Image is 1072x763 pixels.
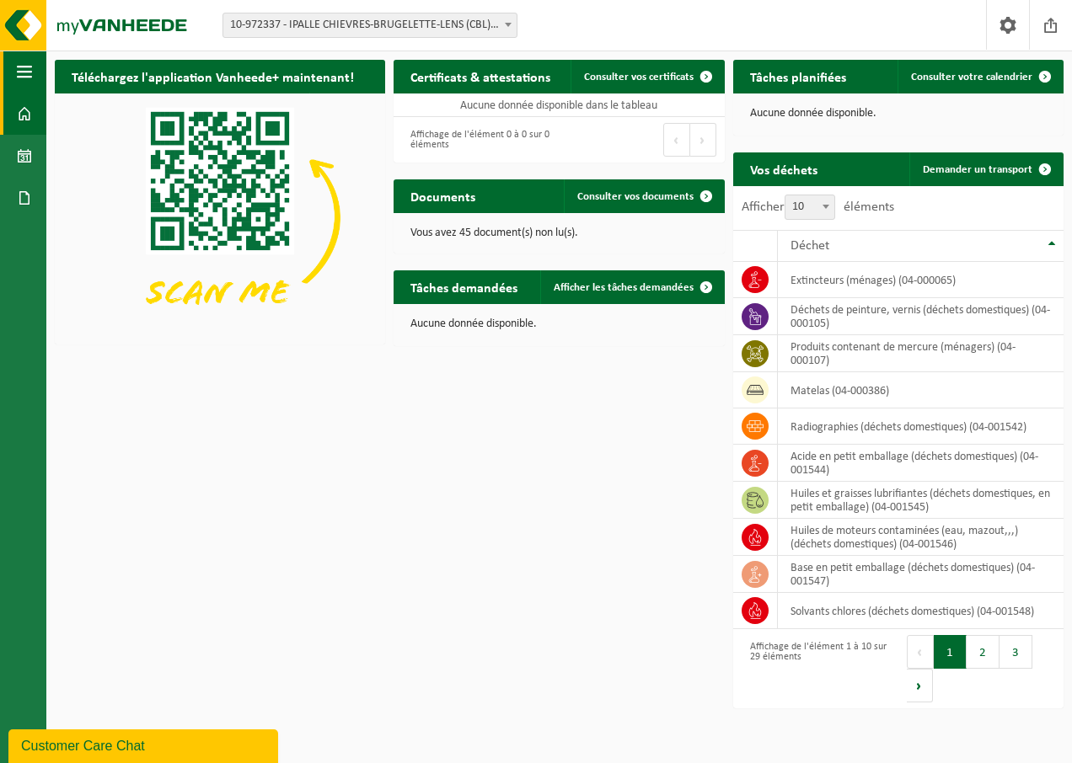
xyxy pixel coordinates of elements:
[540,270,723,304] a: Afficher les tâches demandées
[394,179,492,212] h2: Documents
[577,191,694,202] span: Consulter vos documents
[909,152,1062,186] a: Demander un transport
[8,726,281,763] iframe: chat widget
[410,227,707,239] p: Vous avez 45 document(s) non lu(s).
[564,179,723,213] a: Consulter vos documents
[394,270,534,303] h2: Tâches demandées
[778,482,1064,519] td: huiles et graisses lubrifiantes (déchets domestiques, en petit emballage) (04-001545)
[778,519,1064,556] td: huiles de moteurs contaminées (eau, mazout,,,) (déchets domestiques) (04-001546)
[55,93,385,341] img: Download de VHEPlus App
[690,123,716,157] button: Next
[733,60,863,93] h2: Tâches planifiées
[785,195,835,220] span: 10
[778,593,1064,629] td: solvants chlores (déchets domestiques) (04-001548)
[571,60,723,93] a: Consulter vos certificats
[778,262,1064,298] td: extincteurs (ménages) (04-000065)
[791,239,829,253] span: Déchet
[55,60,371,93] h2: Téléchargez l'application Vanheede+ maintenant!
[778,445,1064,482] td: acide en petit emballage (déchets domestiques) (04-001544)
[402,121,550,158] div: Affichage de l'élément 0 à 0 sur 0 éléments
[898,60,1062,93] a: Consulter votre calendrier
[584,72,694,83] span: Consulter vos certificats
[733,152,834,185] h2: Vos déchets
[1000,635,1032,669] button: 3
[778,372,1064,408] td: matelas (04-000386)
[223,13,517,37] span: 10-972337 - IPALLE CHIEVRES-BRUGELETTE-LENS (CBL) - CHIÈVRES
[742,200,894,214] label: Afficher éléments
[923,164,1032,175] span: Demander un transport
[394,93,724,117] td: Aucune donnée disponible dans le tableau
[554,282,694,293] span: Afficher les tâches demandées
[907,669,933,702] button: Next
[750,108,1047,120] p: Aucune donnée disponible.
[778,408,1064,445] td: Radiographies (déchets domestiques) (04-001542)
[663,123,690,157] button: Previous
[907,635,934,669] button: Previous
[394,60,567,93] h2: Certificats & attestations
[410,318,707,330] p: Aucune donnée disponible.
[778,556,1064,593] td: Base en petit emballage (déchets domestiques) (04-001547)
[778,298,1064,335] td: déchets de peinture, vernis (déchets domestiques) (04-000105)
[742,633,890,704] div: Affichage de l'élément 1 à 10 sur 29 éléments
[785,195,834,219] span: 10
[934,635,967,669] button: 1
[222,13,517,38] span: 10-972337 - IPALLE CHIEVRES-BRUGELETTE-LENS (CBL) - CHIÈVRES
[911,72,1032,83] span: Consulter votre calendrier
[778,335,1064,372] td: produits contenant de mercure (ménagers) (04-000107)
[967,635,1000,669] button: 2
